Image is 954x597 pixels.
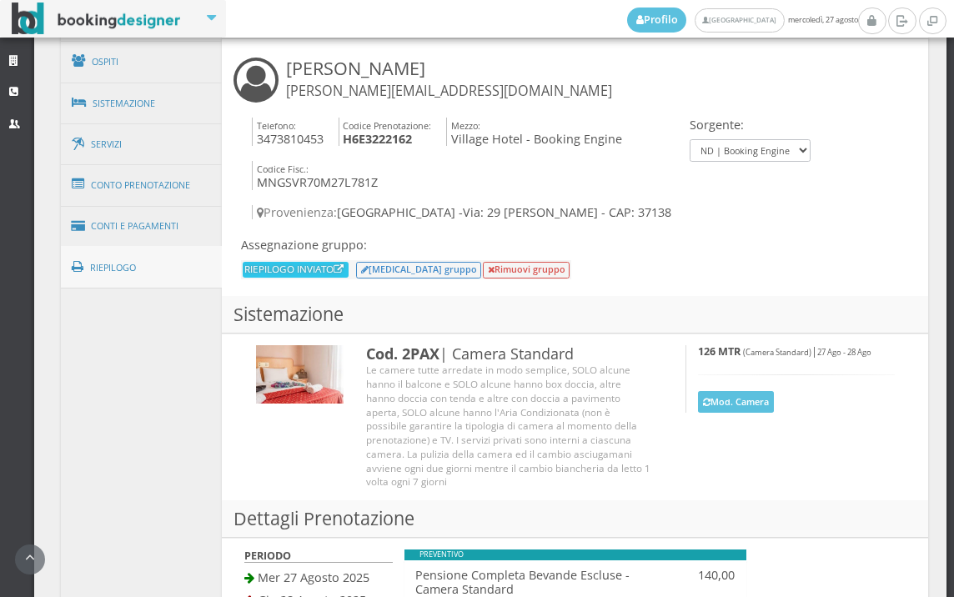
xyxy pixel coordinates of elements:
a: [GEOGRAPHIC_DATA] [695,8,784,33]
a: Ospiti [61,40,223,83]
b: Cod. 2PAX [366,344,439,364]
span: Mer 27 Agosto 2025 [258,569,369,585]
small: Mezzo: [451,119,480,132]
a: RIEPILOGO INVIATO [244,262,346,275]
a: Conto Prenotazione [61,163,223,207]
h3: | Camera Standard [366,345,652,364]
h4: [GEOGRAPHIC_DATA] - [252,205,685,219]
small: 27 Ago - 28 Ago [817,347,871,358]
small: [PERSON_NAME][EMAIL_ADDRESS][DOMAIN_NAME] [286,82,612,100]
h3: Sistemazione [222,296,928,334]
h4: Pensione Completa Bevande Escluse - Camera Standard [415,568,650,597]
h3: Dettagli Prenotazione [222,500,928,538]
span: mercoledì, 27 agosto [627,8,858,33]
h4: 140,00 [672,568,736,582]
h4: Assegnazione gruppo: [241,238,571,252]
a: Conti e Pagamenti [61,205,223,248]
h4: Village Hotel - Booking Engine [446,118,622,147]
small: Telefono: [257,119,296,132]
a: Servizi [61,123,223,166]
b: PERIODO [244,549,291,563]
h3: [PERSON_NAME] [286,58,612,101]
h4: MNGSVR70M27L781Z [252,161,378,190]
a: Sistemazione [61,82,223,125]
button: [MEDICAL_DATA] gruppo [356,262,481,278]
img: BookingDesigner.com [12,3,181,35]
h5: | [698,345,895,358]
small: Codice Prenotazione: [343,119,431,132]
button: Rimuovi gruppo [483,262,570,278]
b: 126 MTR [698,344,741,359]
h4: 3473810453 [252,118,324,147]
span: - CAP: 37138 [601,204,671,220]
div: PREVENTIVO [404,549,746,560]
h4: Sorgente: [690,118,811,132]
span: Via: 29 [PERSON_NAME] [463,204,598,220]
b: H6E3222162 [343,131,412,147]
small: Codice Fisc.: [257,163,309,175]
small: (Camera Standard) [743,347,811,358]
div: Le camere tutte arredate in modo semplice, SOLO alcune hanno il balcone e SOLO alcune hanno box d... [366,363,652,488]
img: 94d20aea80f911ec9e3902899e52ea48.jpg [256,345,344,404]
a: Profilo [627,8,687,33]
button: Mod. Camera [698,391,775,412]
a: Riepilogo [61,246,223,289]
span: Provenienza: [257,204,337,220]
